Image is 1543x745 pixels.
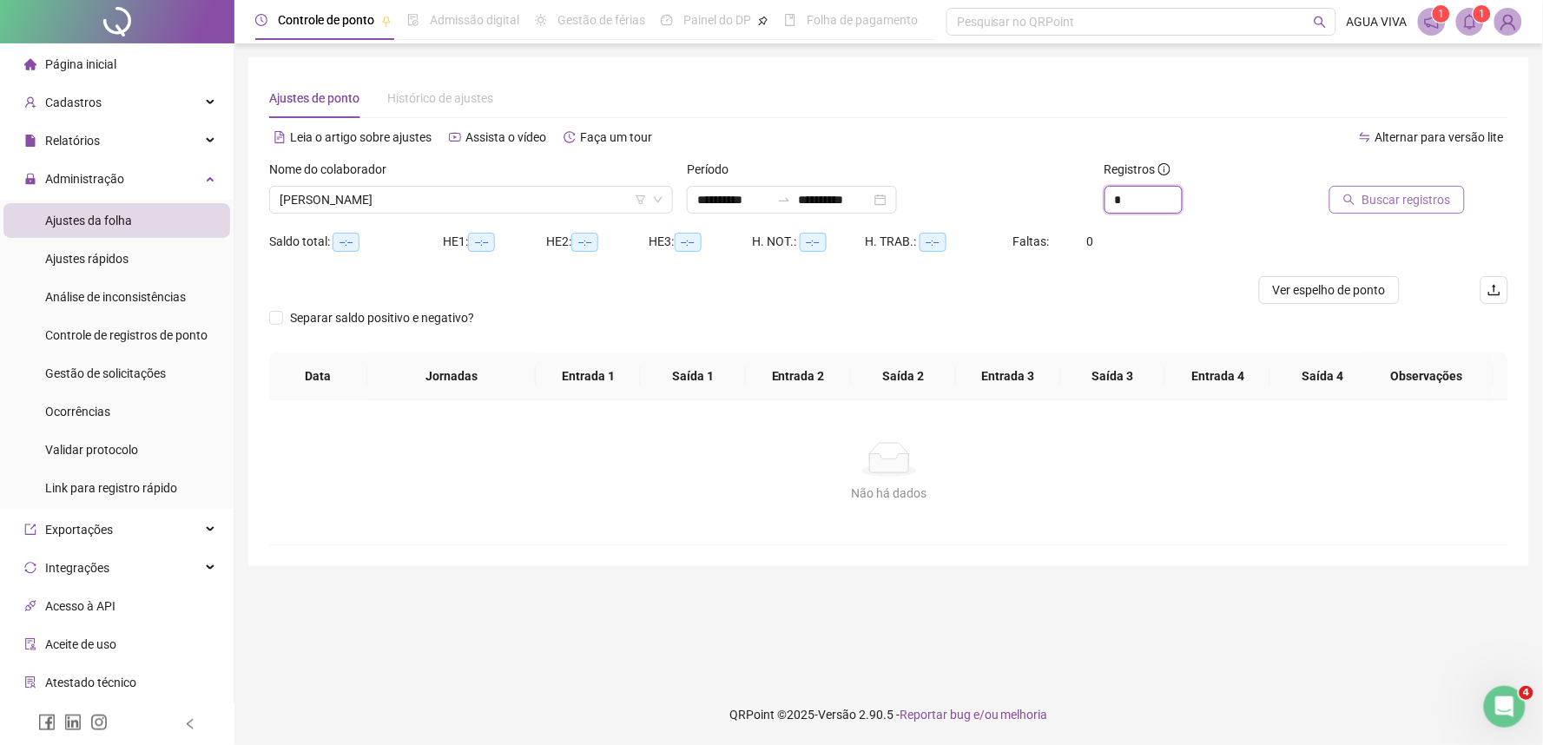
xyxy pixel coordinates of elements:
[650,232,753,252] div: HE 3:
[956,353,1061,400] th: Entrada 3
[387,91,493,105] span: Histórico de ajustes
[1495,9,1521,35] img: 73977
[1487,283,1501,297] span: upload
[255,14,267,26] span: clock-circle
[45,561,109,575] span: Integrações
[683,13,751,27] span: Painel do DP
[45,443,138,457] span: Validar protocolo
[45,599,115,613] span: Acesso à API
[45,172,124,186] span: Administração
[851,353,956,400] th: Saída 2
[1329,186,1465,214] button: Buscar registros
[866,232,1013,252] div: H. TRAB.:
[45,214,132,227] span: Ajustes da folha
[45,366,166,380] span: Gestão de solicitações
[45,96,102,109] span: Cadastros
[269,160,398,179] label: Nome do colaborador
[1343,194,1355,206] span: search
[1158,163,1170,175] span: info-circle
[274,131,286,143] span: file-text
[24,135,36,147] span: file
[1013,234,1052,248] span: Faltas:
[1165,353,1270,400] th: Entrada 4
[777,193,791,207] span: swap-right
[1259,276,1400,304] button: Ver espelho de ponto
[38,714,56,731] span: facebook
[45,134,100,148] span: Relatórios
[758,16,768,26] span: pushpin
[269,232,443,252] div: Saldo total:
[641,353,746,400] th: Saída 1
[1520,686,1533,700] span: 4
[449,131,461,143] span: youtube
[45,252,129,266] span: Ajustes rápidos
[269,353,367,400] th: Data
[1104,160,1170,179] span: Registros
[1273,280,1386,300] span: Ver espelho de ponto
[184,718,196,730] span: left
[24,173,36,185] span: lock
[367,353,537,400] th: Jornadas
[1439,8,1445,20] span: 1
[1314,16,1327,29] span: search
[280,187,663,213] span: CARLOS EDUARDO COELHO COSTA
[24,58,36,70] span: home
[45,328,208,342] span: Controle de registros de ponto
[290,484,1488,503] div: Não há dados
[1087,234,1094,248] span: 0
[1061,353,1166,400] th: Saída 3
[1360,353,1494,400] th: Observações
[661,14,673,26] span: dashboard
[24,600,36,612] span: api
[1375,130,1504,144] span: Alternar para versão lite
[333,233,359,252] span: --:--
[45,523,113,537] span: Exportações
[636,194,646,205] span: filter
[283,308,481,327] span: Separar saldo positivo e negativo?
[653,194,663,205] span: down
[777,193,791,207] span: to
[900,708,1048,722] span: Reportar bug e/ou melhoria
[90,714,108,731] span: instagram
[407,14,419,26] span: file-done
[675,233,702,252] span: --:--
[753,232,866,252] div: H. NOT.:
[465,130,546,144] span: Assista o vídeo
[381,16,392,26] span: pushpin
[24,96,36,109] span: user-add
[45,676,136,689] span: Atestado técnico
[430,13,519,27] span: Admissão digital
[24,676,36,689] span: solution
[1480,8,1486,20] span: 1
[580,130,652,144] span: Faça um tour
[64,714,82,731] span: linkedin
[1374,366,1480,386] span: Observações
[564,131,576,143] span: history
[1270,353,1375,400] th: Saída 4
[278,13,374,27] span: Controle de ponto
[535,14,547,26] span: sun
[1347,12,1408,31] span: AGUA VIVA
[1462,14,1478,30] span: bell
[24,638,36,650] span: audit
[45,57,116,71] span: Página inicial
[546,232,650,252] div: HE 2:
[818,708,856,722] span: Versão
[571,233,598,252] span: --:--
[1359,131,1371,143] span: swap
[800,233,827,252] span: --:--
[24,562,36,574] span: sync
[443,232,546,252] div: HE 1:
[784,14,796,26] span: book
[1433,5,1450,23] sup: 1
[45,637,116,651] span: Aceite de uso
[45,290,186,304] span: Análise de inconsistências
[45,481,177,495] span: Link para registro rápido
[290,130,432,144] span: Leia o artigo sobre ajustes
[1484,686,1526,728] iframe: Intercom live chat
[45,405,110,419] span: Ocorrências
[234,684,1543,745] footer: QRPoint © 2025 - 2.90.5 -
[746,353,851,400] th: Entrada 2
[269,91,359,105] span: Ajustes de ponto
[24,524,36,536] span: export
